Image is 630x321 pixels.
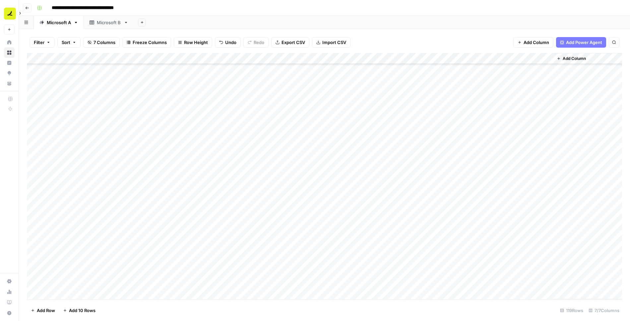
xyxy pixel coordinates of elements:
[243,37,269,48] button: Redo
[4,297,15,308] a: Learning Hub
[34,16,84,29] a: Microsoft A
[37,307,55,314] span: Add Row
[271,37,309,48] button: Export CSV
[312,37,350,48] button: Import CSV
[59,305,99,316] button: Add 10 Rows
[556,37,606,48] button: Add Power Agent
[57,37,81,48] button: Sort
[34,39,44,46] span: Filter
[83,37,120,48] button: 7 Columns
[586,305,622,316] div: 7/7 Columns
[4,68,15,78] a: Opportunities
[133,39,167,46] span: Freeze Columns
[566,39,602,46] span: Add Power Agent
[184,39,208,46] span: Row Height
[62,39,70,46] span: Sort
[84,16,134,29] a: Microsoft B
[4,58,15,68] a: Insights
[30,37,55,48] button: Filter
[47,19,71,26] div: Microsoft A
[4,37,15,48] a: Home
[122,37,171,48] button: Freeze Columns
[554,54,589,63] button: Add Column
[215,37,241,48] button: Undo
[4,276,15,287] a: Settings
[27,305,59,316] button: Add Row
[94,39,115,46] span: 7 Columns
[4,308,15,318] button: Help + Support
[557,305,586,316] div: 119 Rows
[4,8,16,20] img: Ramp Logo
[69,307,95,314] span: Add 10 Rows
[322,39,346,46] span: Import CSV
[4,287,15,297] a: Usage
[4,47,15,58] a: Browse
[4,78,15,89] a: Your Data
[524,39,549,46] span: Add Column
[254,39,264,46] span: Redo
[513,37,553,48] button: Add Column
[4,5,15,22] button: Workspace: Ramp
[225,39,236,46] span: Undo
[282,39,305,46] span: Export CSV
[97,19,121,26] div: Microsoft B
[174,37,212,48] button: Row Height
[563,56,586,62] span: Add Column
